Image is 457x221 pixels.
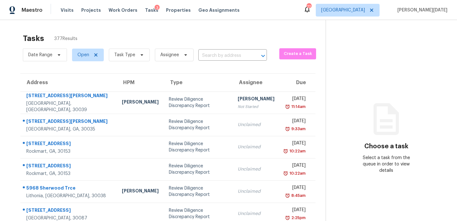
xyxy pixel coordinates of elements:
[169,118,228,131] div: Review Diligence Discrepancy Report
[285,96,305,104] div: [DATE]
[166,7,191,13] span: Properties
[288,170,306,177] div: 10:22am
[288,148,306,154] div: 10:22am
[238,96,275,104] div: [PERSON_NAME]
[282,50,313,57] span: Create a Task
[26,148,112,155] div: Rockmart, GA, 30153
[290,104,306,110] div: 11:14am
[285,162,305,170] div: [DATE]
[285,104,290,110] img: Overdue Alarm Icon
[198,7,240,13] span: Geo Assignments
[279,48,316,59] button: Create a Task
[395,7,447,13] span: [PERSON_NAME][DATE]
[285,140,305,148] div: [DATE]
[26,92,112,100] div: [STREET_ADDRESS][PERSON_NAME]
[364,143,408,150] h3: Choose a task
[26,140,112,148] div: [STREET_ADDRESS]
[26,185,112,193] div: 5968 Sherwood Trce
[233,74,280,91] th: Assignee
[26,163,112,171] div: [STREET_ADDRESS]
[290,215,306,221] div: 2:25pm
[114,52,135,58] span: Task Type
[356,155,417,174] div: Select a task from the queue in order to view details
[81,7,101,13] span: Projects
[169,141,228,153] div: Review Diligence Discrepancy Report
[238,188,275,195] div: Unclaimed
[122,188,159,196] div: [PERSON_NAME]
[26,207,112,215] div: [STREET_ADDRESS]
[20,74,117,91] th: Address
[26,171,112,177] div: Rockmart, GA, 30153
[155,5,160,11] div: 3
[28,52,52,58] span: Date Range
[285,215,290,221] img: Overdue Alarm Icon
[238,104,275,110] div: Not Started
[238,144,275,150] div: Unclaimed
[23,35,44,42] h2: Tasks
[307,4,311,10] div: 77
[26,100,112,113] div: [GEOGRAPHIC_DATA], [GEOGRAPHIC_DATA], 30039
[285,126,290,132] img: Overdue Alarm Icon
[290,126,306,132] div: 9:33am
[26,126,112,132] div: [GEOGRAPHIC_DATA], GA, 30035
[280,74,315,91] th: Due
[122,99,159,107] div: [PERSON_NAME]
[169,185,228,198] div: Review Diligence Discrepancy Report
[164,74,233,91] th: Type
[283,170,288,177] img: Overdue Alarm Icon
[238,122,275,128] div: Unclaimed
[61,7,74,13] span: Visits
[321,7,365,13] span: [GEOGRAPHIC_DATA]
[198,51,249,61] input: Search by address
[169,207,228,220] div: Review Diligence Discrepancy Report
[109,7,137,13] span: Work Orders
[238,166,275,172] div: Unclaimed
[290,192,306,199] div: 8:45am
[238,211,275,217] div: Unclaimed
[259,51,268,60] button: Open
[285,118,305,126] div: [DATE]
[285,184,305,192] div: [DATE]
[169,163,228,176] div: Review Diligence Discrepancy Report
[145,8,158,12] span: Tasks
[169,96,228,109] div: Review Diligence Discrepancy Report
[117,74,164,91] th: HPM
[285,192,290,199] img: Overdue Alarm Icon
[26,118,112,126] div: [STREET_ADDRESS][PERSON_NAME]
[285,207,305,215] div: [DATE]
[22,7,43,13] span: Maestro
[54,36,77,42] span: 377 Results
[160,52,179,58] span: Assignee
[77,52,89,58] span: Open
[26,193,112,199] div: Lithonia, [GEOGRAPHIC_DATA], 30038
[283,148,288,154] img: Overdue Alarm Icon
